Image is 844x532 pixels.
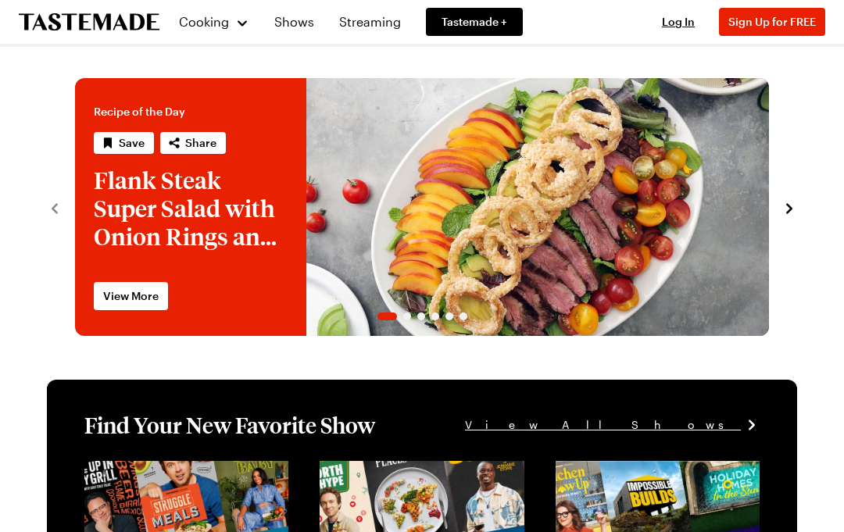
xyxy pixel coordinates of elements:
[426,8,523,36] a: Tastemade +
[465,416,760,434] a: View All Shows
[320,462,485,496] a: View full content for [object Object]
[94,132,154,154] button: Save recipe
[719,8,825,36] button: Sign Up for FREE
[47,198,63,216] button: navigate to previous item
[460,312,467,320] span: Go to slide 6
[662,15,695,28] span: Log In
[119,135,145,151] span: Save
[103,288,159,304] span: View More
[465,416,741,434] span: View All Shows
[84,411,375,439] h1: Find Your New Favorite Show
[179,14,229,29] span: Cooking
[445,312,453,320] span: Go to slide 5
[94,282,168,310] a: View More
[647,14,710,30] button: Log In
[431,312,439,320] span: Go to slide 4
[185,135,216,151] span: Share
[160,132,226,154] button: Share
[84,462,250,496] a: View full content for [object Object]
[728,15,816,28] span: Sign Up for FREE
[781,198,797,216] button: navigate to next item
[417,312,425,320] span: Go to slide 3
[556,462,721,496] a: View full content for [object Object]
[19,13,159,31] a: To Tastemade Home Page
[75,78,769,336] div: 1 / 6
[377,312,397,320] span: Go to slide 1
[403,312,411,320] span: Go to slide 2
[178,3,249,41] button: Cooking
[442,14,507,30] span: Tastemade +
